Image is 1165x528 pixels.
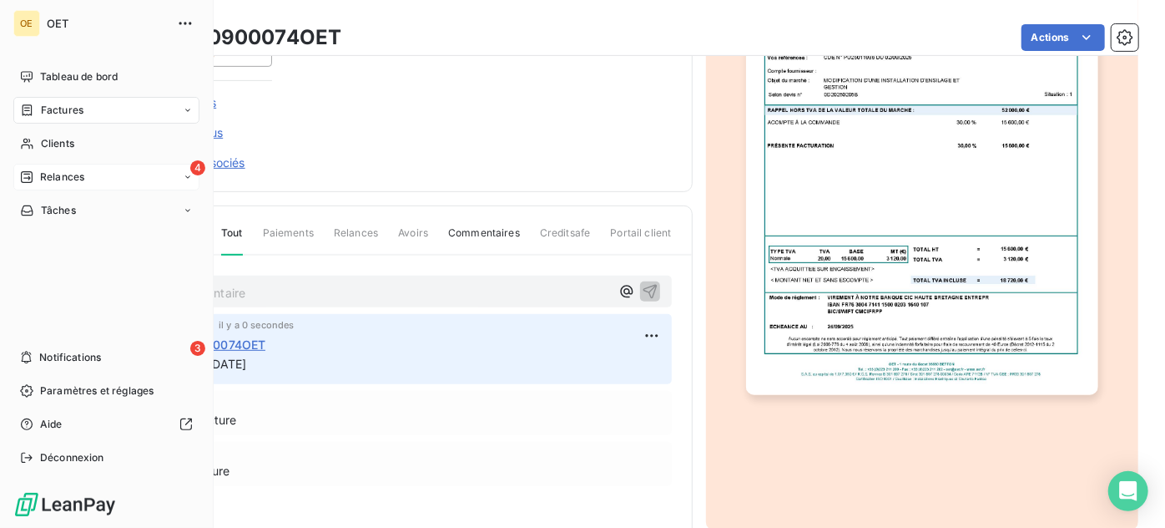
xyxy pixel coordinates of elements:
[610,226,671,254] span: Portail client
[156,23,341,53] h3: 20250900074OET
[540,226,591,254] span: Creditsafe
[219,320,295,330] span: il y a 0 secondes
[40,69,118,84] span: Tableau de bord
[263,226,314,254] span: Paiements
[1021,24,1105,51] button: Actions
[190,160,205,175] span: 4
[40,383,154,399] span: Paramètres et réglages
[13,491,117,518] img: Logo LeanPay
[41,203,76,218] span: Tâches
[47,17,167,30] span: OET
[40,450,104,465] span: Déconnexion
[1108,471,1148,511] div: Open Intercom Messenger
[41,136,74,151] span: Clients
[398,226,428,254] span: Avoirs
[448,226,520,254] span: Commentaires
[41,103,83,118] span: Factures
[13,10,40,37] div: OE
[221,226,243,256] span: Tout
[334,226,378,254] span: Relances
[40,170,84,185] span: Relances
[13,411,199,438] a: Aide
[190,341,205,356] span: 3
[40,417,63,432] span: Aide
[39,350,101,365] span: Notifications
